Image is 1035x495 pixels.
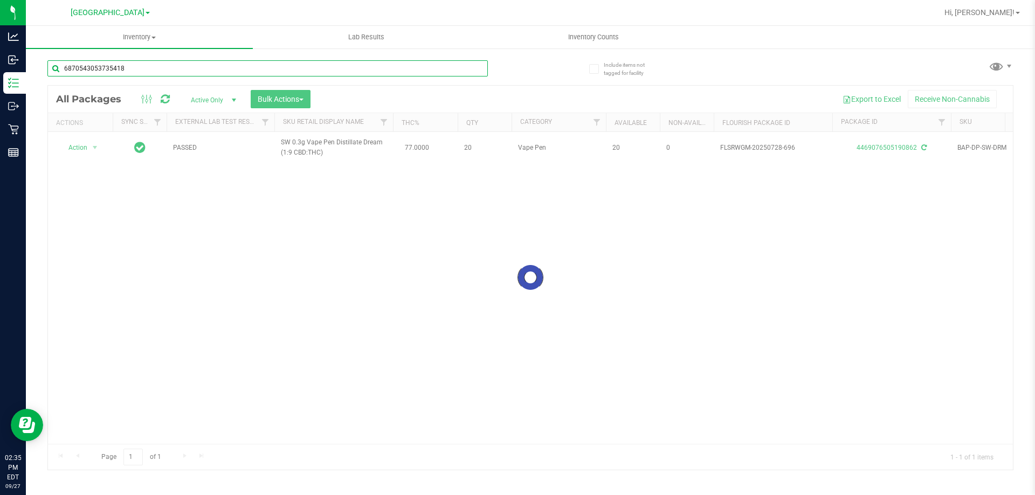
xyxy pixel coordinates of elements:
[944,8,1015,17] span: Hi, [PERSON_NAME]!
[5,453,21,482] p: 02:35 PM EDT
[8,31,19,42] inline-svg: Analytics
[480,26,707,48] a: Inventory Counts
[71,8,144,17] span: [GEOGRAPHIC_DATA]
[8,101,19,111] inline-svg: Outbound
[8,78,19,88] inline-svg: Inventory
[26,26,253,48] a: Inventory
[604,61,658,77] span: Include items not tagged for facility
[334,32,399,42] span: Lab Results
[5,482,21,490] p: 09/27
[47,60,488,76] input: Search Package ID, Item Name, SKU, Lot or Part Number...
[11,409,43,441] iframe: Resource center
[8,54,19,65] inline-svg: Inbound
[554,32,633,42] span: Inventory Counts
[26,32,253,42] span: Inventory
[8,124,19,135] inline-svg: Retail
[253,26,480,48] a: Lab Results
[8,147,19,158] inline-svg: Reports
